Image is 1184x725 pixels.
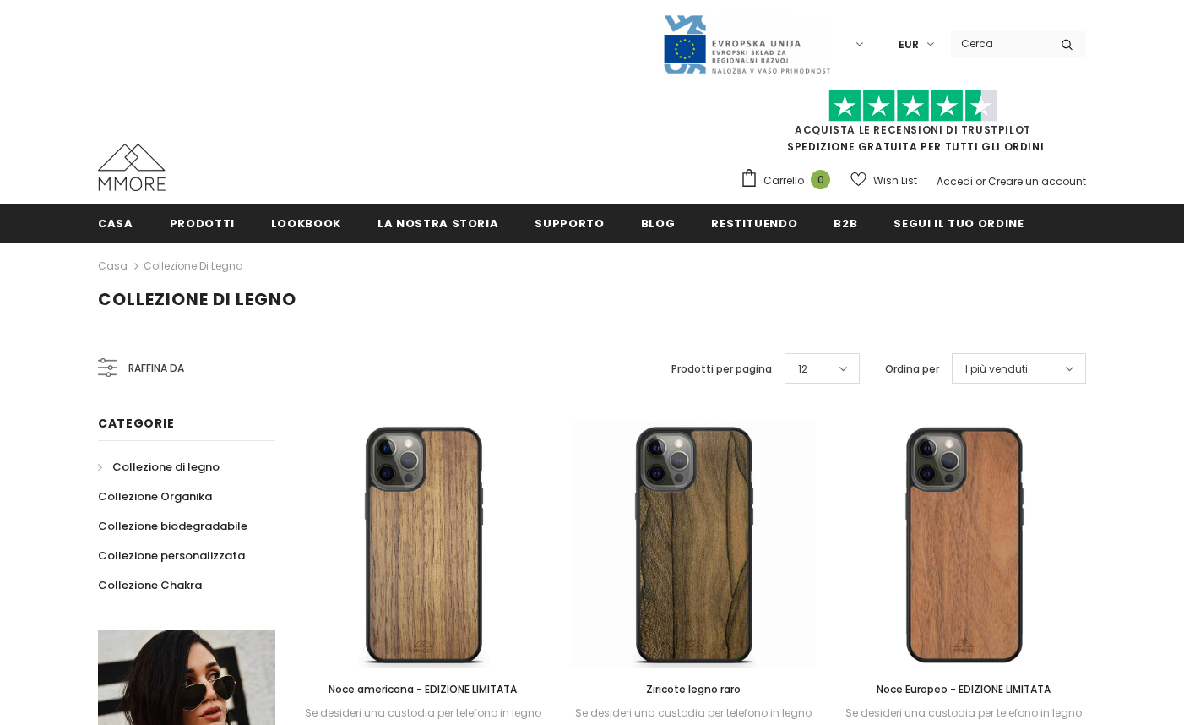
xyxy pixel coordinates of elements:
span: Blog [641,215,676,232]
span: Ziricote legno raro [646,682,741,696]
span: Casa [98,215,133,232]
a: Collezione biodegradabile [98,511,247,541]
input: Search Site [951,31,1048,56]
a: Creare un account [988,174,1086,188]
a: Noce Europeo - EDIZIONE LIMITATA [841,680,1086,699]
span: Wish List [873,172,917,189]
img: Casi MMORE [98,144,166,191]
a: Collezione personalizzata [98,541,245,570]
a: Javni Razpis [662,36,831,51]
img: Fidati di Pilot Stars [828,90,997,123]
a: Prodotti [170,204,235,242]
a: Wish List [850,166,917,195]
a: Casa [98,256,128,276]
span: Collezione personalizzata [98,548,245,564]
span: Carrello [763,172,804,189]
a: supporto [535,204,604,242]
a: Ziricote legno raro [571,680,816,699]
img: Javni Razpis [662,14,831,75]
span: Collezione di legno [112,459,220,475]
a: La nostra storia [377,204,498,242]
span: supporto [535,215,604,232]
span: Restituendo [711,215,797,232]
span: Segui il tuo ordine [893,215,1024,232]
a: Restituendo [711,204,797,242]
a: Collezione Chakra [98,570,202,600]
a: Accedi [937,174,973,188]
span: Noce Europeo - EDIZIONE LIMITATA [877,682,1051,696]
a: Blog [641,204,676,242]
span: Collezione di legno [98,287,296,311]
span: Collezione Organika [98,488,212,504]
span: I più venduti [965,361,1028,378]
a: Collezione Organika [98,482,212,511]
a: Carrello 0 [740,168,839,194]
span: Collezione Chakra [98,577,202,593]
label: Ordina per [885,361,939,378]
span: Prodotti [170,215,235,232]
span: Categorie [98,415,174,432]
span: SPEDIZIONE GRATUITA PER TUTTI GLI ORDINI [740,97,1086,154]
a: Casa [98,204,133,242]
a: Collezione di legno [144,259,242,273]
a: Segui il tuo ordine [893,204,1024,242]
a: Lookbook [271,204,341,242]
span: 12 [798,361,807,378]
span: or [975,174,986,188]
span: Collezione biodegradabile [98,518,247,534]
label: Prodotti per pagina [671,361,772,378]
span: La nostra storia [377,215,498,232]
span: 0 [811,170,830,189]
a: Acquista le recensioni di TrustPilot [795,123,1031,137]
span: EUR [899,36,919,53]
span: Noce americana - EDIZIONE LIMITATA [329,682,517,696]
a: Collezione di legno [98,452,220,482]
span: B2B [834,215,857,232]
a: Noce americana - EDIZIONE LIMITATA [301,680,546,699]
span: Lookbook [271,215,341,232]
span: Raffina da [128,359,184,378]
a: B2B [834,204,857,242]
